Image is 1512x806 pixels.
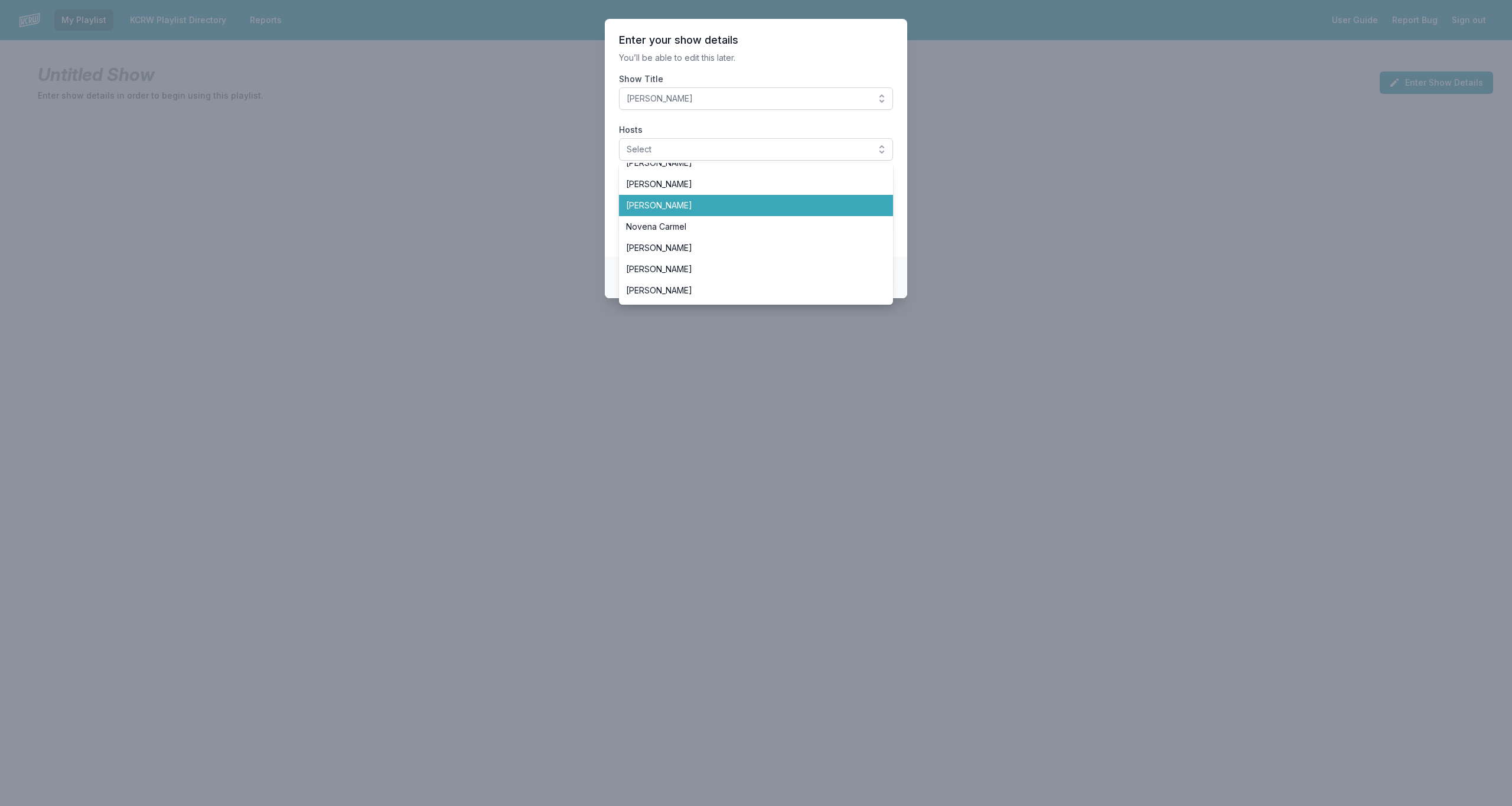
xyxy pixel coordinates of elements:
[619,52,893,64] p: You’ll be able to edit this later.
[619,87,893,110] button: [PERSON_NAME]
[626,263,872,275] span: [PERSON_NAME]
[627,93,869,105] span: [PERSON_NAME]
[626,157,872,169] span: [PERSON_NAME]
[619,33,893,47] header: Enter your show details
[619,73,893,85] label: Show Title
[626,200,872,211] span: [PERSON_NAME]
[619,124,893,136] label: Hosts
[626,221,872,233] span: Novena Carmel
[619,138,893,161] button: Select
[626,178,872,190] span: [PERSON_NAME]
[627,143,869,155] span: Select
[626,242,872,254] span: [PERSON_NAME]
[626,285,872,296] span: [PERSON_NAME]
